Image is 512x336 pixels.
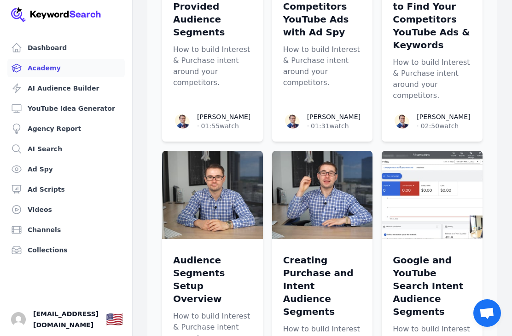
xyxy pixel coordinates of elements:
p: How to build Interest & Purchase intent around your competitors. [283,44,362,88]
img: Your Company [11,7,101,22]
p: Google and YouTube Search Intent Audience Segments [393,254,471,318]
a: Academy [7,59,125,77]
span: 01:31 watch [311,121,349,131]
a: Ad Scripts [7,180,125,199]
a: Dashboard [7,39,125,57]
a: Collections [7,241,125,259]
div: Open chat [473,299,501,327]
span: [EMAIL_ADDRESS][DOMAIN_NAME] [33,308,99,330]
a: Videos [7,200,125,219]
a: Channels [7,221,125,239]
span: · [197,121,199,131]
a: Agency Report [7,120,125,138]
p: Creating Purchase and Intent Audience Segments [283,254,362,318]
p: How to build Interest & Purchase intent around your competitors. [173,44,252,88]
a: YouTube Idea Generator [7,99,125,118]
a: [PERSON_NAME] [197,113,250,120]
span: 02:50 watch [421,121,459,131]
span: · [307,121,309,131]
p: How to build Interest & Purchase intent around your competitors. [393,57,471,101]
span: 01:55 watch [201,121,239,131]
button: 🇺🇸 [106,310,123,329]
span: · [417,121,419,131]
button: Open user button [11,312,26,327]
p: Audience Segments Setup Overview [173,254,252,305]
a: [PERSON_NAME] [307,113,361,120]
a: [PERSON_NAME] [417,113,470,120]
div: 🇺🇸 [106,311,123,328]
a: AI Audience Builder [7,79,125,97]
a: AI Search [7,140,125,158]
a: Ad Spy [7,160,125,178]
